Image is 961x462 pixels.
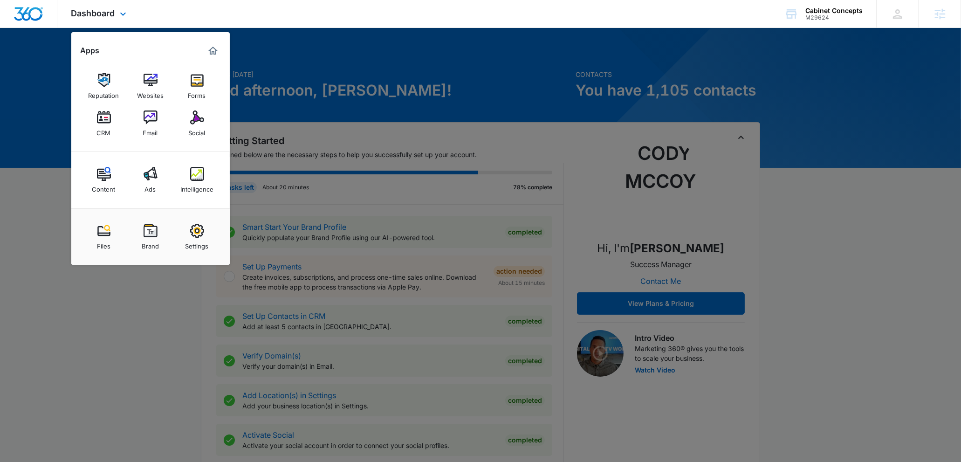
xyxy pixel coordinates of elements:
div: Intelligence [180,181,213,193]
div: Brand [142,238,159,250]
a: Forms [179,69,215,104]
div: Ads [145,181,156,193]
a: Content [86,162,122,198]
div: CRM [97,124,111,137]
div: Reputation [89,87,119,99]
a: Settings [179,219,215,255]
div: account name [805,7,863,14]
span: Dashboard [71,8,115,18]
div: Settings [185,238,209,250]
a: Intelligence [179,162,215,198]
a: Brand [133,219,168,255]
a: Websites [133,69,168,104]
a: Social [179,106,215,141]
a: Ads [133,162,168,198]
div: Social [189,124,206,137]
div: Forms [188,87,206,99]
div: Content [92,181,116,193]
div: account id [805,14,863,21]
a: Marketing 360® Dashboard [206,43,220,58]
a: Files [86,219,122,255]
a: Reputation [86,69,122,104]
a: CRM [86,106,122,141]
div: Websites [137,87,164,99]
h2: Apps [81,46,100,55]
div: Email [143,124,158,137]
div: Files [97,238,110,250]
a: Email [133,106,168,141]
